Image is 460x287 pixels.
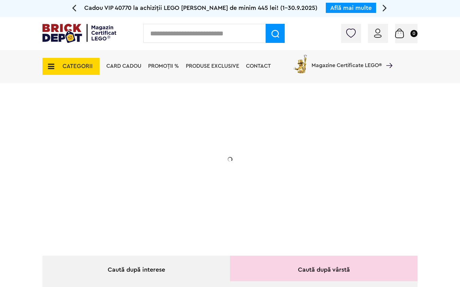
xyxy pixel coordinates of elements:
span: Magazine Certificate LEGO® [312,53,382,69]
a: Contact [246,63,271,69]
a: PROMOȚII % [148,63,179,69]
div: Caută după vârstă [230,256,418,281]
span: Cadou VIP 40770 la achiziții LEGO [PERSON_NAME] de minim 445 lei! (1-30.9.2025) [84,5,317,11]
div: Caută după interese [42,256,230,281]
a: Produse exclusive [186,63,239,69]
div: Explorează [91,195,227,204]
span: CATEGORII [63,63,93,69]
h1: 20% Reducere! [91,120,227,145]
a: Card Cadou [106,63,141,69]
a: Magazine Certificate LEGO® [382,54,392,60]
h2: La două seturi LEGO de adulți achiziționate din selecție! În perioada 12 - [DATE]! [91,152,227,180]
small: 0 [410,30,418,37]
a: Află mai multe [330,5,372,11]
